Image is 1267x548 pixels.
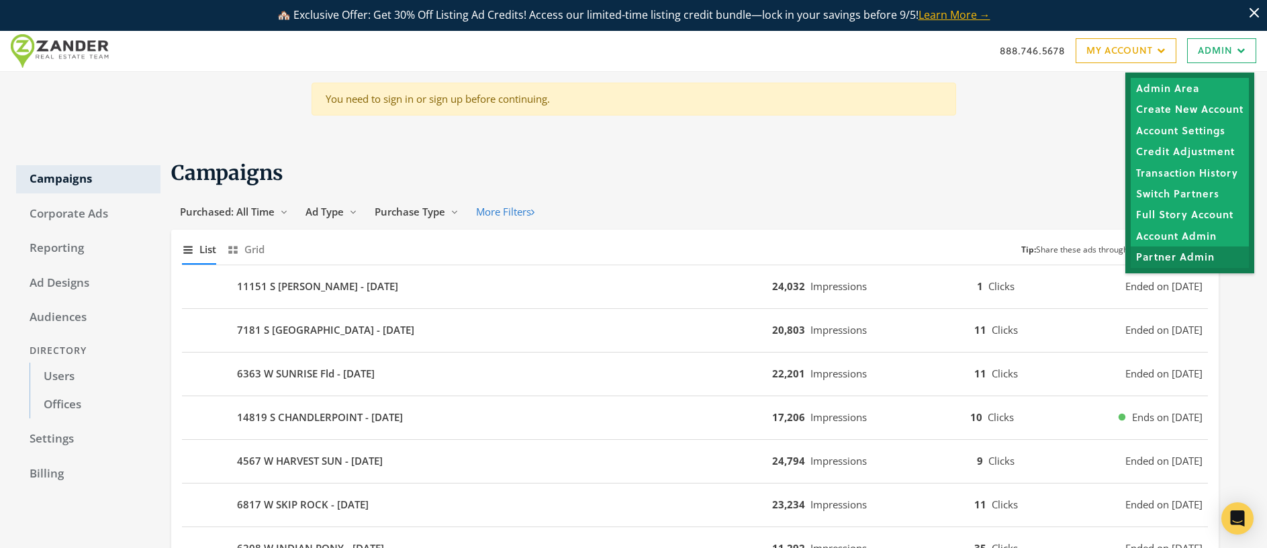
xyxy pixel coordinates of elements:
a: Switch Partners [1131,183,1249,204]
button: Purchased: All Time [171,199,297,224]
a: Billing [16,460,160,488]
span: Ended on [DATE] [1125,322,1203,338]
span: Clicks [988,279,1015,293]
button: 14819 S CHANDLERPOINT - [DATE]17,206Impressions10ClicksEnds on [DATE] [182,402,1208,434]
span: Impressions [810,454,867,467]
b: 20,803 [772,323,805,336]
span: Clicks [988,454,1015,467]
b: 11 [974,367,986,380]
div: Directory [16,338,160,363]
b: 17,206 [772,410,805,424]
b: 23,234 [772,498,805,511]
span: Ended on [DATE] [1125,366,1203,381]
a: 888.746.5678 [1000,44,1065,58]
a: Create New Account [1131,99,1249,120]
b: 24,032 [772,279,805,293]
div: Open Intercom Messenger [1221,502,1254,535]
a: Audiences [16,304,160,332]
span: Purchase Type [375,205,445,218]
a: Settings [16,425,160,453]
span: Ended on [DATE] [1125,453,1203,469]
button: Purchase Type [366,199,467,224]
a: Account Settings [1131,120,1249,141]
span: Clicks [992,323,1018,336]
a: Admin [1187,38,1256,63]
span: Ends on [DATE] [1132,410,1203,425]
b: 6817 W SKIP ROCK - [DATE] [237,497,369,512]
a: Offices [30,391,160,419]
button: 7181 S [GEOGRAPHIC_DATA] - [DATE]20,803Impressions11ClicksEnded on [DATE] [182,314,1208,347]
span: Clicks [992,498,1018,511]
span: Purchased: All Time [180,205,275,218]
button: 6817 W SKIP ROCK - [DATE]23,234Impressions11ClicksEnded on [DATE] [182,489,1208,521]
button: Grid [227,235,265,264]
b: 6363 W SUNRISE Fld - [DATE] [237,366,375,381]
button: 6363 W SUNRISE Fld - [DATE]22,201Impressions11ClicksEnded on [DATE] [182,358,1208,390]
a: Partner Admin [1131,246,1249,267]
small: Share these ads through a CSV. [1021,244,1154,257]
div: You need to sign in or sign up before continuing. [312,83,956,116]
span: Impressions [810,498,867,511]
a: Corporate Ads [16,200,160,228]
span: Impressions [810,279,867,293]
span: Impressions [810,410,867,424]
button: More Filters [467,199,543,224]
span: Ad Type [306,205,344,218]
b: 1 [977,279,983,293]
button: List [182,235,216,264]
b: 24,794 [772,454,805,467]
a: My Account [1076,38,1176,63]
img: Adwerx [11,34,117,68]
button: 4567 W HARVEST SUN - [DATE]24,794Impressions9ClicksEnded on [DATE] [182,445,1208,477]
b: 9 [977,454,983,467]
a: Transaction History [1131,163,1249,183]
a: Users [30,363,160,391]
span: List [199,242,216,257]
button: Ad Type [297,199,366,224]
b: 4567 W HARVEST SUN - [DATE] [237,453,383,469]
a: Admin Area [1131,78,1249,99]
b: 11151 S [PERSON_NAME] - [DATE] [237,279,398,294]
b: 11 [974,323,986,336]
b: 22,201 [772,367,805,380]
a: Account Admin [1131,226,1249,246]
span: Clicks [988,410,1014,424]
b: 7181 S [GEOGRAPHIC_DATA] - [DATE] [237,322,414,338]
span: Ended on [DATE] [1125,279,1203,294]
span: Impressions [810,367,867,380]
a: Credit Adjustment [1131,141,1249,162]
span: Campaigns [171,160,283,185]
a: Ad Designs [16,269,160,298]
b: 11 [974,498,986,511]
button: 11151 S [PERSON_NAME] - [DATE]24,032Impressions1ClicksEnded on [DATE] [182,271,1208,303]
span: Ended on [DATE] [1125,497,1203,512]
span: Clicks [992,367,1018,380]
b: Tip: [1021,244,1036,255]
span: Grid [244,242,265,257]
span: Impressions [810,323,867,336]
b: 10 [970,410,982,424]
a: Full Story Account [1131,204,1249,225]
a: Reporting [16,234,160,263]
a: Campaigns [16,165,160,193]
b: 14819 S CHANDLERPOINT - [DATE] [237,410,403,425]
